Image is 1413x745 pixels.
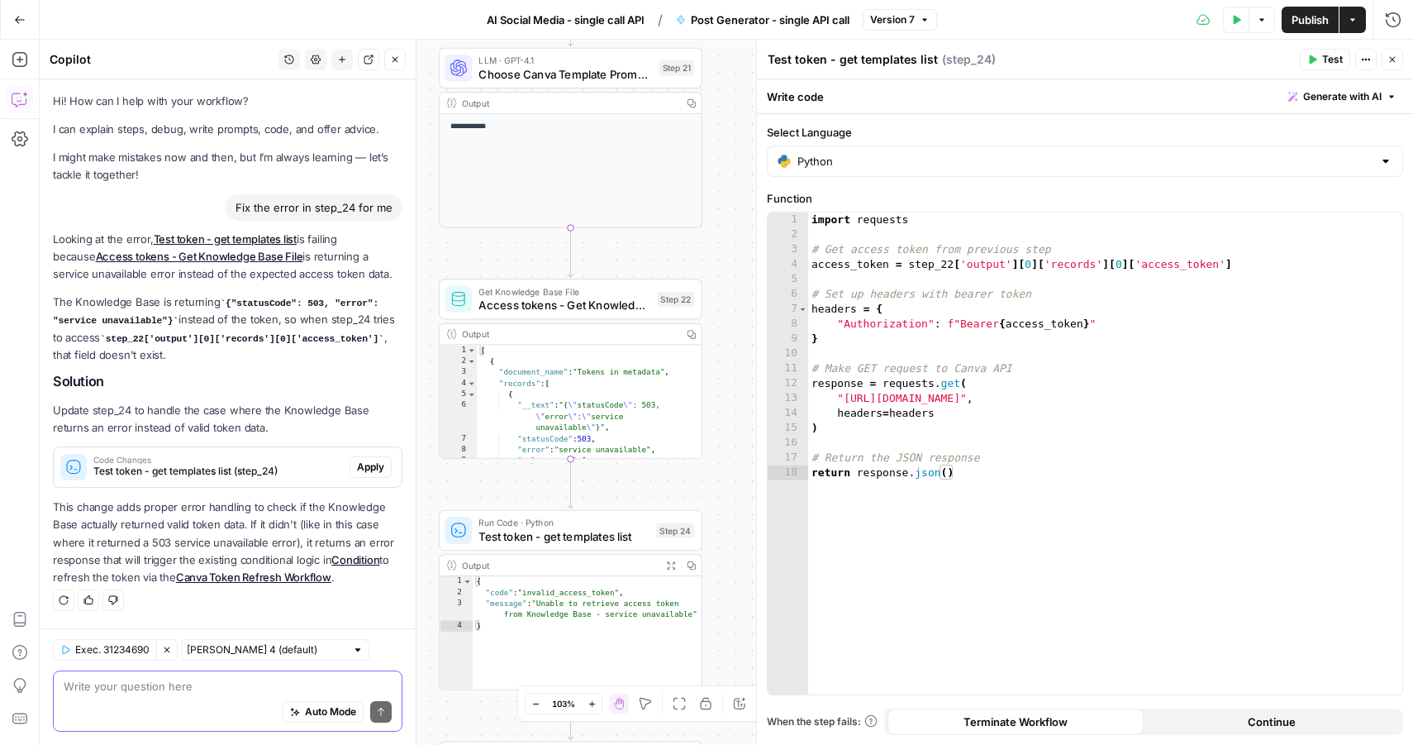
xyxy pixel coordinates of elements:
div: 9 [768,332,808,346]
div: 7 [768,302,808,317]
span: Apply [357,460,384,475]
div: Get Knowledge Base FileAccess tokens - Get Knowledge Base FileStep 22Output[ { "document_name":"T... [439,279,702,459]
a: When the step fails: [767,714,878,729]
span: Generate with AI [1303,89,1382,104]
div: 5 [768,272,808,287]
span: Continue [1248,714,1296,730]
a: Canva Token Refresh Workflow [176,571,331,584]
a: Test token - get templates list [154,232,297,246]
span: Code Changes [93,456,343,464]
div: 4 [768,257,808,272]
p: This change adds proper error handling to check if the Knowledge Base actually returned valid tok... [53,499,402,586]
div: 8 [440,445,477,456]
div: 16 [768,436,808,451]
a: Access tokens - Get Knowledge Base File [96,250,303,263]
span: Get Knowledge Base File [478,284,650,298]
div: 17 [768,451,808,466]
g: Edge from step_22 to step_24 [568,459,573,509]
span: Test token - get templates list (step_24) [93,464,343,479]
div: 6 [440,400,477,433]
div: Copilot [50,51,274,68]
p: Hi! How can I help with your workflow? [53,93,402,110]
div: 2 [440,587,473,598]
div: 15 [768,421,808,436]
span: Toggle code folding, rows 9 through 12 [467,456,476,466]
span: ( step_24 ) [942,51,996,68]
div: 3 [768,242,808,257]
div: 9 [440,456,477,466]
h2: Solution [53,374,402,389]
span: Post Generator - single API call [691,12,849,28]
p: The Knowledge Base is returning instead of the token, so when step_24 tries to access , that fiel... [53,294,402,365]
button: Version 7 [863,9,937,31]
span: Test token - get templates list [478,528,649,545]
div: 1 [440,345,477,356]
span: Version 7 [870,12,915,27]
span: Toggle code folding, rows 2 through 16 [467,356,476,367]
button: Apply [350,456,392,478]
div: Output [462,327,676,341]
span: / [658,10,663,30]
span: Auto Mode [305,704,356,719]
span: Exec. 31234690 [75,642,150,657]
div: 1 [440,576,473,587]
button: AI Social Media - single call API [477,7,654,33]
div: 5 [440,389,477,400]
div: 13 [768,391,808,406]
div: Step 22 [657,292,694,308]
span: Toggle code folding, rows 4 through 15 [467,379,476,389]
div: Output [462,558,655,571]
g: Edge from step_21 to step_22 [568,228,573,278]
input: Python [797,153,1373,170]
div: 3 [440,599,473,621]
span: Toggle code folding, rows 1 through 17 [467,345,476,356]
p: I can explain steps, debug, write prompts, code, and offer advice. [53,121,402,138]
button: Exec. 31234690 [53,639,156,661]
a: Condition [331,553,379,566]
div: Step 21 [659,60,694,76]
button: Auto Mode [283,701,364,723]
span: 103% [552,697,575,710]
div: Write code [757,79,1413,113]
div: Output [462,96,676,109]
p: Looking at the error, is failing because is returning a service unavailable error instead of the ... [53,231,402,283]
div: 14 [768,406,808,421]
div: 4 [440,379,477,389]
button: Generate with AI [1282,86,1403,107]
div: Step 24 [656,523,694,538]
button: Continue [1144,709,1400,735]
code: step_22['output'][0]['records'][0]['access_token'] [100,334,384,344]
input: Claude Sonnet 4 (default) [187,642,345,658]
div: LLM · GPT-4.1Choose Canva Template Prompt LLMStep 21Output**** **** * [439,48,702,228]
div: 7 [440,433,477,444]
label: Function [767,190,1403,207]
span: Test [1322,52,1343,67]
span: Toggle code folding, rows 5 through 14 [467,389,476,400]
div: 2 [768,227,808,242]
div: 3 [440,367,477,378]
div: 10 [768,346,808,361]
div: 4 [440,620,473,631]
textarea: Test token - get templates list [768,51,938,68]
span: Terminate Workflow [963,714,1068,730]
span: Toggle code folding, rows 7 through 9 [798,302,807,317]
div: 11 [768,361,808,376]
button: Post Generator - single API call [666,7,859,33]
span: AI Social Media - single call API [487,12,645,28]
button: Test [1300,49,1350,70]
div: Run Code · PythonTest token - get templates listStep 24Output{ "code":"invalid_access_token", "me... [439,510,702,690]
span: LLM · GPT-4.1 [478,54,652,67]
div: 1 [768,213,808,227]
span: Access tokens - Get Knowledge Base File [478,297,650,314]
div: 12 [768,376,808,391]
span: Toggle code folding, rows 1 through 4 [463,576,472,587]
span: Run Code · Python [478,516,649,529]
div: 18 [768,466,808,480]
div: 2 [440,356,477,367]
g: Edge from step_24 to step_26 [568,690,573,740]
span: Choose Canva Template Prompt LLM [478,65,652,83]
p: I might make mistakes now and then, but I’m always learning — let’s tackle it together! [53,149,402,184]
div: 6 [768,287,808,302]
span: Publish [1292,12,1329,28]
label: Select Language [767,124,1403,141]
